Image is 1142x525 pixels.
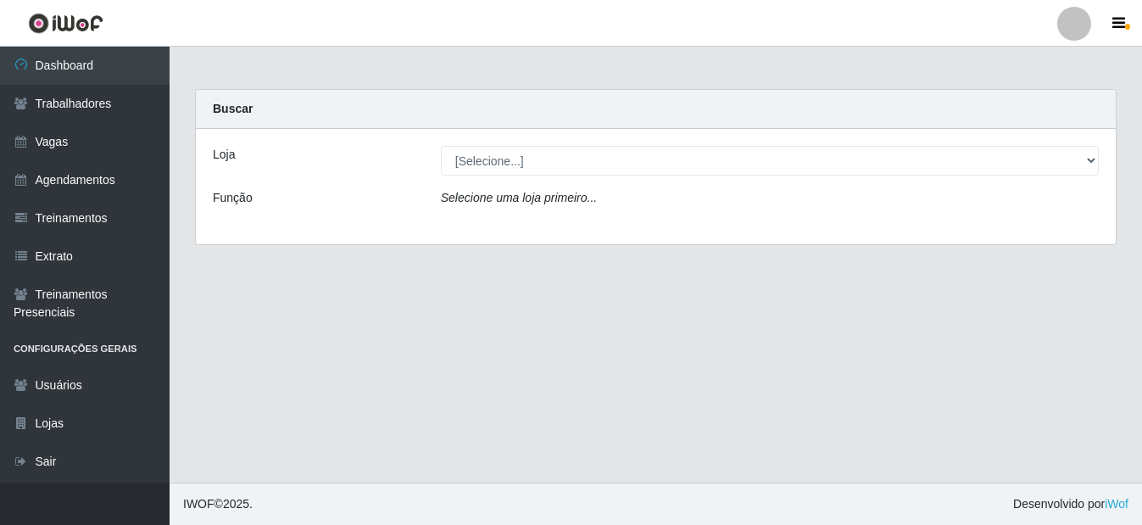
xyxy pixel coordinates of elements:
label: Função [213,189,253,207]
span: © 2025 . [183,495,253,513]
img: CoreUI Logo [28,13,103,34]
label: Loja [213,146,235,164]
span: IWOF [183,497,214,511]
a: iWof [1105,497,1128,511]
span: Desenvolvido por [1013,495,1128,513]
i: Selecione uma loja primeiro... [441,191,597,204]
strong: Buscar [213,102,253,115]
